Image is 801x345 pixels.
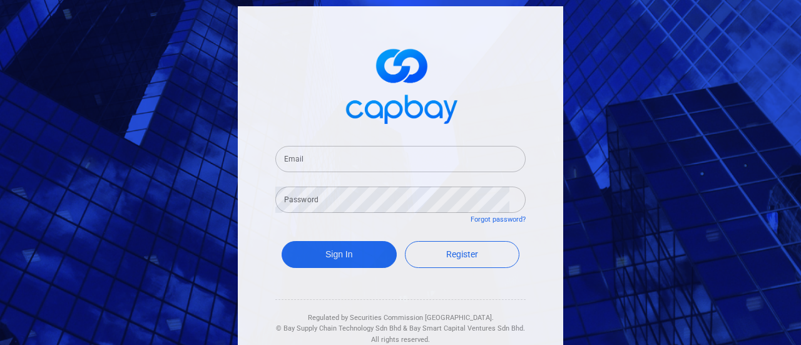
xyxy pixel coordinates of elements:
button: Sign In [282,241,397,268]
span: © Bay Supply Chain Technology Sdn Bhd [276,324,401,332]
span: Register [446,249,478,259]
span: Bay Smart Capital Ventures Sdn Bhd. [409,324,525,332]
img: logo [338,38,463,131]
a: Forgot password? [471,215,526,224]
a: Register [405,241,520,268]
